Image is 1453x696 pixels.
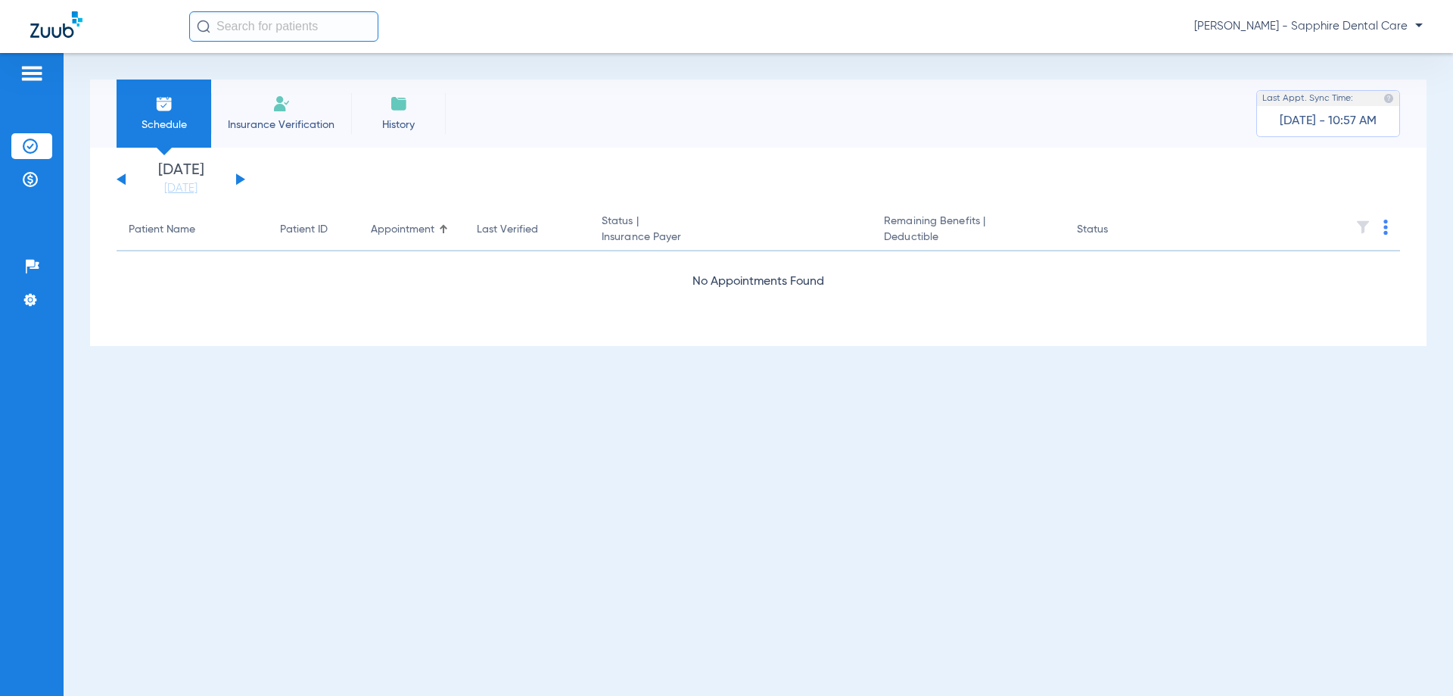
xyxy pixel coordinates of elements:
div: No Appointments Found [117,273,1400,292]
div: Appointment [371,222,434,238]
span: Insurance Payer [602,229,860,245]
img: Schedule [155,95,173,113]
img: Manual Insurance Verification [272,95,291,113]
div: Last Verified [477,222,577,238]
th: Status | [590,209,872,251]
img: last sync help info [1383,93,1394,104]
img: filter.svg [1355,220,1371,235]
span: History [362,117,434,133]
div: Patient Name [129,222,256,238]
input: Search for patients [189,11,378,42]
li: [DATE] [135,163,226,196]
div: Patient Name [129,222,195,238]
span: Last Appt. Sync Time: [1262,91,1353,106]
span: [DATE] - 10:57 AM [1280,114,1377,129]
iframe: Chat Widget [1377,623,1453,696]
span: Deductible [884,229,1052,245]
th: Status [1065,209,1167,251]
img: Zuub Logo [30,11,82,38]
span: Insurance Verification [222,117,340,133]
span: [PERSON_NAME] - Sapphire Dental Care [1194,19,1423,34]
div: Patient ID [280,222,328,238]
img: hamburger-icon [20,64,44,83]
img: group-dot-blue.svg [1383,220,1388,235]
img: History [390,95,408,113]
div: Patient ID [280,222,347,238]
th: Remaining Benefits | [872,209,1064,251]
img: Search Icon [197,20,210,33]
span: Schedule [128,117,200,133]
div: Appointment [371,222,453,238]
a: [DATE] [135,181,226,196]
div: Last Verified [477,222,538,238]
